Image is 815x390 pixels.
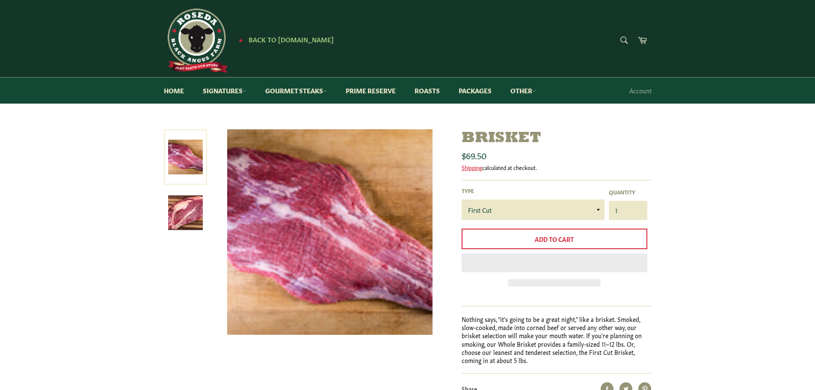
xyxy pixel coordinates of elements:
[625,78,656,103] a: Account
[168,195,203,230] img: Brisket
[462,163,482,171] a: Shipping
[406,77,448,104] a: Roasts
[535,235,574,243] span: Add to Cart
[238,36,243,43] span: ★
[462,164,652,171] div: calculated at checkout.
[450,77,500,104] a: Packages
[462,149,486,161] span: $69.50
[249,35,334,44] span: Back to [DOMAIN_NAME]
[462,187,605,194] label: Type
[164,9,228,73] img: Roseda Beef
[234,36,334,43] a: ★ Back to [DOMAIN_NAME]
[609,188,647,196] label: Quantity
[502,77,545,104] a: Other
[462,315,652,365] p: Nothing says, "it's going to be a great night," like a brisket. Smoked, slow-cooked, made into co...
[194,77,255,104] a: Signatures
[462,129,652,148] h1: Brisket
[155,77,193,104] a: Home
[257,77,335,104] a: Gourmet Steaks
[462,229,647,249] button: Add to Cart
[337,77,404,104] a: Prime Reserve
[227,129,433,335] img: Brisket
